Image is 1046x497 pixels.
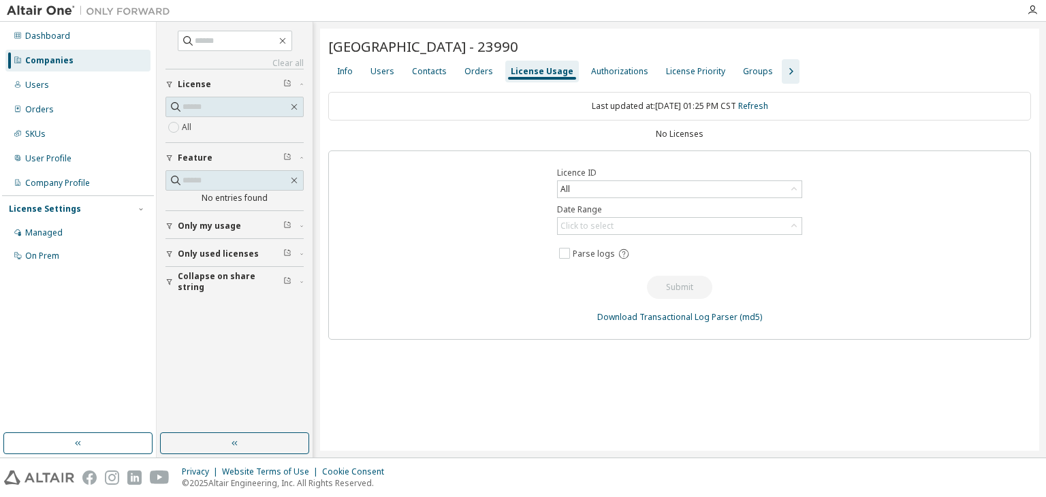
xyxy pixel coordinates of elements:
div: No Licenses [328,129,1031,140]
div: Managed [25,227,63,238]
div: All [558,182,572,197]
button: Only my usage [165,211,304,241]
label: Date Range [557,204,802,215]
button: Feature [165,143,304,173]
div: Click to select [560,221,614,231]
span: [GEOGRAPHIC_DATA] - 23990 [328,37,518,56]
span: Clear filter [283,153,291,163]
button: Submit [647,276,712,299]
span: Only my usage [178,221,241,231]
div: User Profile [25,153,72,164]
div: Click to select [558,218,802,234]
div: Contacts [412,66,447,77]
img: facebook.svg [82,470,97,485]
div: Groups [743,66,773,77]
div: On Prem [25,251,59,261]
div: Orders [25,104,54,115]
span: Parse logs [573,248,615,259]
button: License [165,69,304,99]
span: Only used licenses [178,248,259,259]
img: altair_logo.svg [4,470,74,485]
label: Licence ID [557,167,802,178]
div: Authorizations [591,66,648,77]
span: Clear filter [283,276,291,287]
a: Clear all [165,58,304,69]
div: Users [370,66,394,77]
div: Last updated at: [DATE] 01:25 PM CST [328,92,1031,121]
div: License Usage [511,66,573,77]
div: SKUs [25,129,46,140]
div: License Settings [9,204,81,214]
span: License [178,79,211,90]
div: Companies [25,55,74,66]
a: Download Transactional Log Parser [597,311,738,323]
a: Refresh [738,100,768,112]
a: (md5) [740,311,762,323]
div: Website Terms of Use [222,466,322,477]
div: No entries found [165,193,304,204]
div: Orders [464,66,493,77]
p: © 2025 Altair Engineering, Inc. All Rights Reserved. [182,477,392,489]
span: Clear filter [283,221,291,231]
img: linkedin.svg [127,470,142,485]
div: Dashboard [25,31,70,42]
span: Collapse on share string [178,271,283,293]
div: Privacy [182,466,222,477]
div: Cookie Consent [322,466,392,477]
div: Company Profile [25,178,90,189]
div: Info [337,66,353,77]
span: Clear filter [283,79,291,90]
button: Collapse on share string [165,267,304,297]
button: Only used licenses [165,239,304,269]
div: License Priority [666,66,725,77]
img: instagram.svg [105,470,119,485]
div: Users [25,80,49,91]
img: youtube.svg [150,470,170,485]
div: All [558,181,802,197]
label: All [182,119,194,135]
span: Feature [178,153,212,163]
span: Clear filter [283,248,291,259]
img: Altair One [7,4,177,18]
